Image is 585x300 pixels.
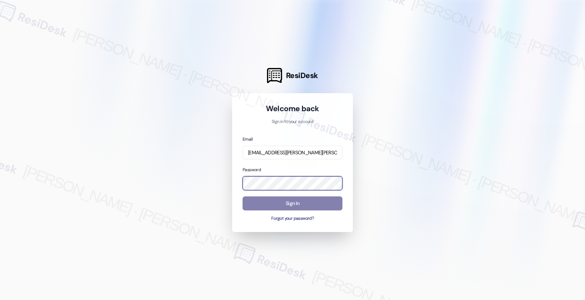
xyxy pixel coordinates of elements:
h1: Welcome back [243,104,342,114]
span: ResiDesk [286,71,318,81]
input: name@example.com [243,146,342,160]
label: Password [243,167,261,173]
p: Sign in to your account [243,119,342,125]
label: Email [243,136,253,142]
button: Forgot your password? [243,215,342,222]
button: Sign In [243,196,342,210]
img: ResiDesk Logo [267,68,282,83]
